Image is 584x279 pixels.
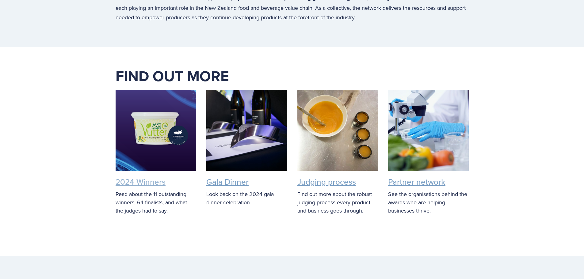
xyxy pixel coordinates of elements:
[116,176,166,187] a: 2024 Winners
[297,190,378,215] p: Find out more about the robust judging process every product and business goes through.
[116,190,196,215] p: Read about the 11 outstanding winners, 64 finalists, and what the judges had to say.
[388,190,469,215] p: See the organisations behind the awards who are helping businesses thrive.
[206,190,287,206] p: Look back on the 2024 gala dinner celebration.
[206,176,249,187] a: Gala Dinner
[388,176,445,187] a: Partner network
[297,176,356,187] a: Judging process
[116,67,469,85] h1: FIND OUT MORE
